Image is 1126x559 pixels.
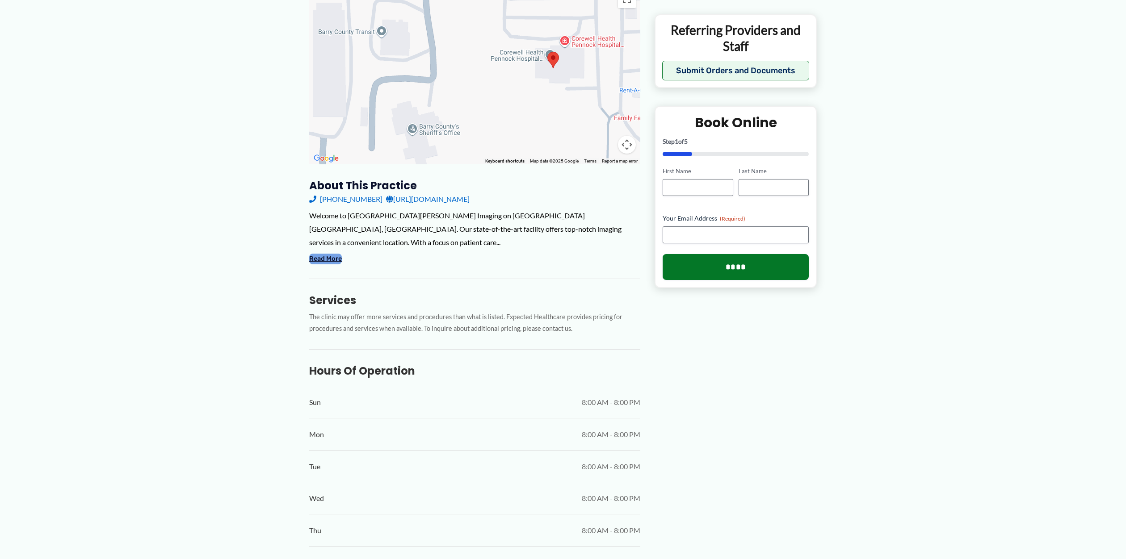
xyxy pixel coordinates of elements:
[309,179,640,192] h3: About this practice
[618,136,636,154] button: Map camera controls
[662,22,809,54] p: Referring Providers and Staff
[309,192,382,206] a: [PHONE_NUMBER]
[311,153,341,164] a: Open this area in Google Maps (opens a new window)
[309,396,321,409] span: Sun
[663,214,809,223] label: Your Email Address
[582,460,640,473] span: 8:00 AM - 8:00 PM
[582,492,640,505] span: 8:00 AM - 8:00 PM
[309,209,640,249] div: Welcome to [GEOGRAPHIC_DATA][PERSON_NAME] Imaging on [GEOGRAPHIC_DATA] [GEOGRAPHIC_DATA], [GEOGRA...
[684,138,688,146] span: 5
[309,460,320,473] span: Tue
[309,364,640,378] h3: Hours of Operation
[675,138,678,146] span: 1
[582,396,640,409] span: 8:00 AM - 8:00 PM
[309,524,321,537] span: Thu
[485,158,525,164] button: Keyboard shortcuts
[602,159,638,163] a: Report a map error
[309,492,324,505] span: Wed
[386,192,470,206] a: [URL][DOMAIN_NAME]
[309,293,640,307] h3: Services
[584,159,597,163] a: Terms (opens in new tab)
[530,159,579,163] span: Map data ©2025 Google
[720,215,745,222] span: (Required)
[663,114,809,132] h2: Book Online
[309,311,640,335] p: The clinic may offer more services and procedures than what is listed. Expected Healthcare provid...
[739,167,809,176] label: Last Name
[663,139,809,145] p: Step of
[309,428,324,441] span: Mon
[582,524,640,537] span: 8:00 AM - 8:00 PM
[309,254,342,264] button: Read More
[311,153,341,164] img: Google
[663,167,733,176] label: First Name
[582,428,640,441] span: 8:00 AM - 8:00 PM
[662,61,809,81] button: Submit Orders and Documents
